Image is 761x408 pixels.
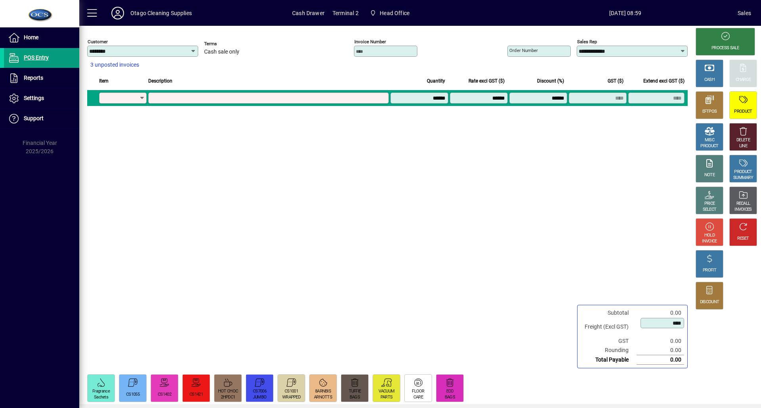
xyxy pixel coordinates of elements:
[94,395,108,400] div: Sachets
[4,89,79,108] a: Settings
[468,77,505,85] span: Rate excl GST ($)
[705,137,714,143] div: MISC
[736,77,751,83] div: CHARGE
[577,39,597,44] mat-label: Sales rep
[221,395,235,400] div: 2HPDC1
[24,95,44,101] span: Settings
[700,143,718,149] div: PRODUCT
[354,39,386,44] mat-label: Invoice number
[702,109,717,115] div: EFTPOS
[738,7,751,19] div: Sales
[733,175,753,181] div: SUMMARY
[4,68,79,88] a: Reports
[509,48,538,53] mat-label: Order number
[581,308,637,318] td: Subtotal
[734,169,752,175] div: PRODUCT
[130,7,192,19] div: Otago Cleaning Supplies
[350,395,360,400] div: BAGS
[99,77,109,85] span: Item
[702,239,717,244] div: INVOICE
[446,389,454,395] div: ECO
[427,77,445,85] span: Quantity
[218,389,238,395] div: HOT CHOC
[734,207,751,213] div: INVOICES
[380,395,393,400] div: PARTS
[643,77,685,85] span: Extend excl GST ($)
[24,54,49,61] span: POS Entry
[367,6,413,20] span: Head Office
[608,77,623,85] span: GST ($)
[292,7,325,19] span: Cash Drawer
[704,201,715,207] div: PRICE
[204,41,252,46] span: Terms
[581,355,637,365] td: Total Payable
[637,346,684,355] td: 0.00
[380,7,409,19] span: Head Office
[24,75,43,81] span: Reports
[24,34,38,40] span: Home
[637,337,684,346] td: 0.00
[581,346,637,355] td: Rounding
[105,6,130,20] button: Profile
[704,172,715,178] div: NOTE
[637,355,684,365] td: 0.00
[379,389,395,395] div: VACUUM
[333,7,359,19] span: Terminal 2
[87,58,142,72] button: 3 unposted invoices
[204,49,239,55] span: Cash sale only
[537,77,564,85] span: Discount (%)
[24,115,44,121] span: Support
[158,392,171,398] div: CS1402
[736,137,750,143] div: DELETE
[92,389,110,395] div: Fragrance
[4,109,79,129] a: Support
[703,207,717,213] div: SELECT
[711,45,739,51] div: PROCESS SALE
[253,395,267,400] div: JUMBO
[739,143,747,149] div: LINE
[737,236,749,242] div: RESET
[734,109,752,115] div: PRODUCT
[704,233,715,239] div: HOLD
[90,61,139,69] span: 3 unposted invoices
[4,28,79,48] a: Home
[736,201,750,207] div: RECALL
[704,77,715,83] div: CASH
[189,392,203,398] div: CS1421
[513,7,738,19] span: [DATE] 08:59
[285,389,298,395] div: CS1001
[349,389,361,395] div: TUFFIE
[282,395,300,400] div: WRAPPED
[315,389,331,395] div: 8ARNBIS
[581,318,637,337] td: Freight (Excl GST)
[581,337,637,346] td: GST
[412,389,424,395] div: FLOOR
[88,39,108,44] mat-label: Customer
[314,395,332,400] div: ARNOTTS
[126,392,140,398] div: CS1055
[253,389,266,395] div: CS7006
[637,308,684,318] td: 0.00
[445,395,455,400] div: BAGS
[413,395,423,400] div: CARE
[703,268,716,273] div: PROFIT
[700,299,719,305] div: DISCOUNT
[148,77,172,85] span: Description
